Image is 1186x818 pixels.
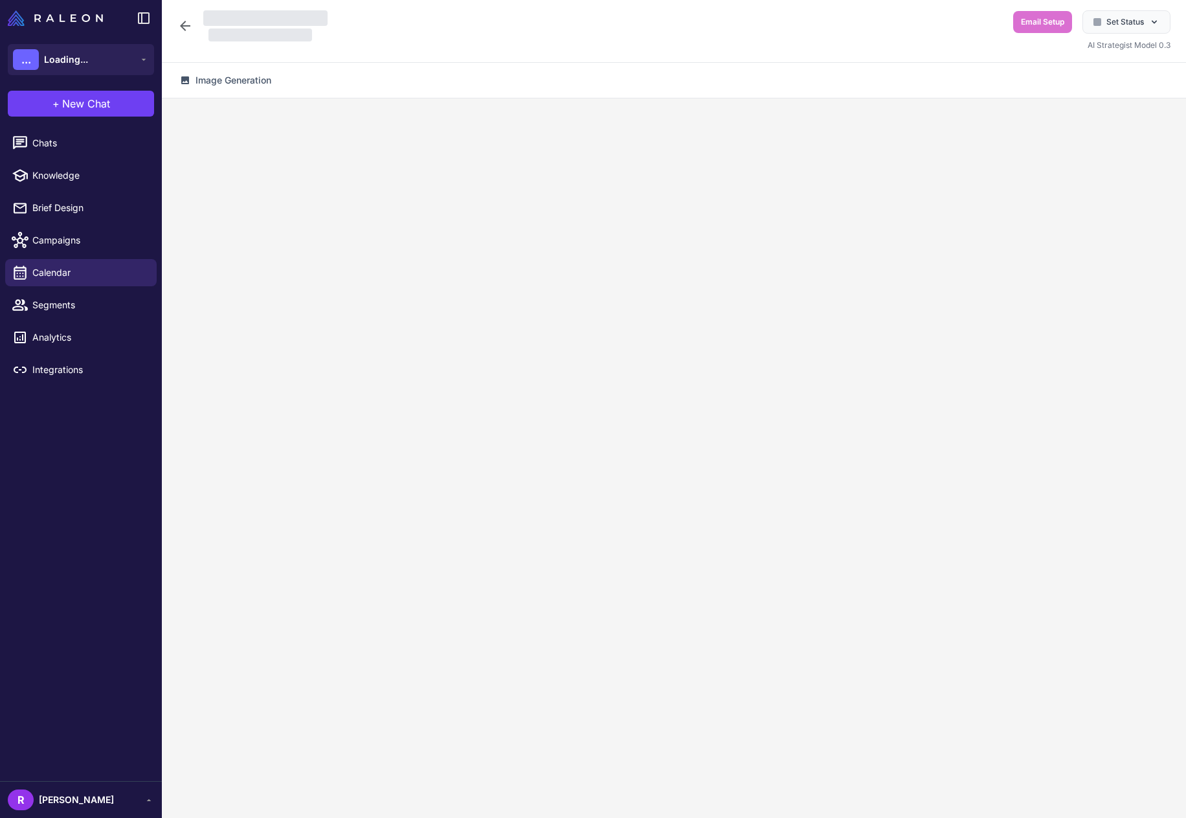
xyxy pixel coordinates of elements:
span: Email Setup [1021,16,1064,28]
span: Loading... [44,52,88,67]
span: Integrations [32,363,146,377]
div: R [8,790,34,810]
span: New Chat [62,96,110,111]
span: [PERSON_NAME] [39,793,114,807]
button: Image Generation [172,68,279,93]
button: +New Chat [8,91,154,117]
span: Calendar [32,266,146,280]
div: ... [13,49,39,70]
span: Campaigns [32,233,146,247]
span: + [52,96,60,111]
a: Calendar [5,259,157,286]
a: Chats [5,130,157,157]
span: Set Status [1106,16,1144,28]
a: Segments [5,291,157,319]
button: ...Loading... [8,44,154,75]
a: Campaigns [5,227,157,254]
span: AI Strategist Model 0.3 [1088,40,1170,50]
span: Image Generation [196,73,271,87]
span: Segments [32,298,146,312]
span: Brief Design [32,201,146,215]
span: Chats [32,136,146,150]
a: Integrations [5,356,157,383]
span: Analytics [32,330,146,345]
a: Analytics [5,324,157,351]
img: Raleon Logo [8,10,103,26]
a: Raleon Logo [8,10,108,26]
span: Knowledge [32,168,146,183]
a: Brief Design [5,194,157,222]
a: Knowledge [5,162,157,189]
button: Email Setup [1013,11,1072,33]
